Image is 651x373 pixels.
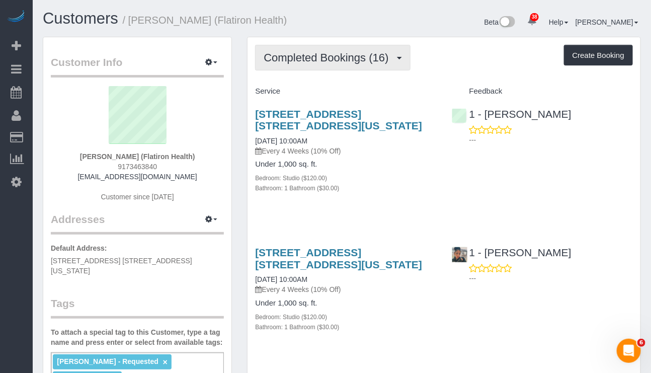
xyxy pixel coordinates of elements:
img: New interface [499,16,515,29]
span: Customer since [DATE] [101,193,174,201]
label: Default Address: [51,243,107,253]
a: [EMAIL_ADDRESS][DOMAIN_NAME] [78,173,197,181]
small: Bathroom: 1 Bathroom ($30.00) [255,324,339,331]
p: --- [469,135,633,145]
a: 1 - [PERSON_NAME] [452,247,572,258]
h4: Under 1,000 sq. ft. [255,160,436,169]
p: Every 4 Weeks (10% Off) [255,146,436,156]
button: Create Booking [564,45,633,66]
iframe: Intercom live chat [617,339,641,363]
a: 38 [522,10,542,32]
small: Bedroom: Studio ($120.00) [255,314,327,321]
a: × [163,358,168,366]
p: Every 4 Weeks (10% Off) [255,284,436,294]
a: 1 - [PERSON_NAME] [452,108,572,120]
h4: Under 1,000 sq. ft. [255,299,436,308]
small: / [PERSON_NAME] (Flatiron Health) [123,15,287,26]
legend: Customer Info [51,55,224,78]
h4: Feedback [452,87,633,96]
a: [DATE] 10:00AM [255,137,307,145]
span: [PERSON_NAME] - Requested [57,357,158,365]
a: Beta [484,18,516,26]
h4: Service [255,87,436,96]
a: [DATE] 10:00AM [255,275,307,283]
a: [STREET_ADDRESS] [STREET_ADDRESS][US_STATE] [255,247,422,270]
legend: Tags [51,296,224,319]
button: Completed Bookings (16) [255,45,410,70]
span: Completed Bookings (16) [264,51,393,64]
strong: [PERSON_NAME] (Flatiron Health) [80,153,195,161]
a: Help [549,18,568,26]
p: --- [469,273,633,283]
small: Bedroom: Studio ($120.00) [255,175,327,182]
a: Customers [43,10,118,27]
a: [PERSON_NAME] [576,18,638,26]
a: [STREET_ADDRESS] [STREET_ADDRESS][US_STATE] [255,108,422,131]
span: 9173463840 [118,163,157,171]
img: Automaid Logo [6,10,26,24]
span: [STREET_ADDRESS] [STREET_ADDRESS][US_STATE] [51,257,192,275]
small: Bathroom: 1 Bathroom ($30.00) [255,185,339,192]
span: 6 [637,339,645,347]
label: To attach a special tag to this Customer, type a tag name and press enter or select from availabl... [51,327,224,347]
img: 1 - Marlenyn Robles [452,247,467,262]
span: 38 [530,13,539,21]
